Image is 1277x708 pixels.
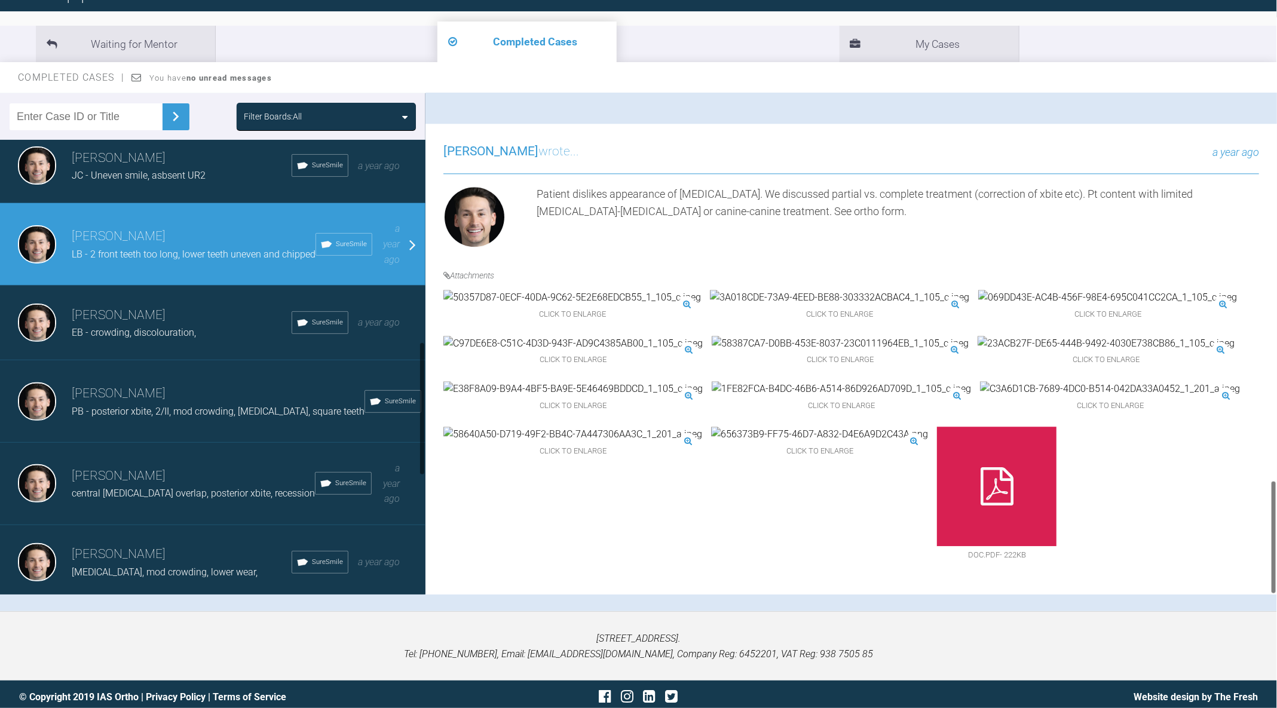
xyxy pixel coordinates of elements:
span: Click to enlarge [443,305,701,324]
h3: wrote... [443,142,579,162]
img: C3A6D1CB-7689-4DC0-B514-042DA33A0452_1_201_a.jpeg [980,381,1240,397]
span: SureSmile [312,160,343,171]
img: 3A018CDE-73A9-4EED-BE88-303332ACBAC4_1_105_c.jpeg [710,290,969,305]
img: Jack Dowling [18,382,56,421]
img: 1FE82FCA-B4DC-46B6-A514-86D926AD709D_1_105_c.jpeg [712,381,971,397]
span: LB - 2 front teeth too long, lower teeth uneven and chipped [72,249,316,260]
li: Completed Cases [437,22,617,62]
img: 656373B9-FF75-46D7-A832-D4E6A9D2C43A.png [711,427,928,442]
span: JC - Uneven smile, asbsent UR2 [72,170,206,181]
span: Click to enlarge [712,397,971,415]
h3: [PERSON_NAME] [72,148,292,168]
span: Click to enlarge [712,351,969,369]
span: a year ago [383,462,400,504]
span: You have [149,73,272,82]
img: 58387CA7-D0BB-453E-8037-23C0111964EB_1_105_c.jpeg [712,336,969,351]
h3: [PERSON_NAME] [72,466,315,486]
img: C97DE6E8-C51C-4D3D-943F-AD9C4385AB00_1_105_c.jpeg [443,336,703,351]
img: 50357D87-0ECF-40DA-9C62-5E2E68EDCB55_1_105_c.jpeg [443,290,701,305]
h3: [PERSON_NAME] [72,544,292,565]
span: doc.pdf - 222KB [937,546,1056,565]
span: [MEDICAL_DATA], mod crowding, lower wear, [72,566,258,578]
input: Enter Case ID or Title [10,103,163,130]
span: SureSmile [312,557,343,568]
strong: no unread messages [186,73,272,82]
li: Waiting for Mentor [36,26,215,62]
span: central [MEDICAL_DATA] overlap, posterior xbite, recession [72,488,315,499]
img: chevronRight.28bd32b0.svg [166,107,185,126]
a: Website design by The Fresh [1134,691,1258,703]
div: Filter Boards: All [244,110,302,123]
img: Jack Dowling [18,225,56,263]
li: My Cases [840,26,1019,62]
a: Privacy Policy [146,691,206,703]
h4: Attachments [443,269,1259,282]
span: SureSmile [312,317,343,328]
span: a year ago [358,556,400,568]
span: Click to enlarge [978,305,1237,324]
span: Click to enlarge [978,351,1235,369]
p: [STREET_ADDRESS]. Tel: [PHONE_NUMBER], Email: [EMAIL_ADDRESS][DOMAIN_NAME], Company Reg: 6452201,... [19,631,1258,661]
span: SureSmile [385,396,416,407]
span: SureSmile [336,239,367,250]
span: Click to enlarge [711,442,928,461]
img: Jack Dowling [18,464,56,502]
h3: [PERSON_NAME] [72,384,365,404]
img: 23ACB27F-DE65-444B-9492-4030E738CB86_1_105_c.jpeg [978,336,1235,351]
span: Click to enlarge [443,351,703,369]
span: Click to enlarge [710,305,969,324]
span: EB - crowding, discolouration, [72,327,196,338]
span: a year ago [358,160,400,171]
span: a year ago [358,317,400,328]
span: Click to enlarge [443,442,702,461]
img: Jack Dowling [18,304,56,342]
h3: [PERSON_NAME] [72,305,292,326]
span: a year ago [1212,146,1259,158]
img: Jack Dowling [18,146,56,185]
h3: [PERSON_NAME] [72,226,316,247]
img: 069DD43E-AC4B-456F-98E4-695C041CC2CA_1_105_c.jpeg [978,290,1237,305]
span: a year ago [383,223,400,265]
span: SureSmile [335,478,366,489]
a: Terms of Service [213,691,286,703]
img: Jack Dowling [18,543,56,581]
div: Patient dislikes appearance of [MEDICAL_DATA]. We discussed partial vs. complete treatment (corre... [537,186,1259,253]
div: © Copyright 2019 IAS Ortho | | [19,689,432,705]
span: Click to enlarge [980,397,1240,415]
img: Jack Dowling [443,186,506,248]
span: PB - posterior xbite, 2/II, mod crowding, [MEDICAL_DATA], square teeth [72,406,365,417]
img: E38F8A09-B9A4-4BF5-BA9E-5E46469BDDCD_1_105_c.jpeg [443,381,703,397]
img: 58640A50-D719-49F2-BB4C-7A447306AA3C_1_201_a.jpeg [443,427,702,442]
span: Click to enlarge [443,397,703,415]
span: Completed Cases [18,72,124,83]
span: [PERSON_NAME] [443,144,538,158]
